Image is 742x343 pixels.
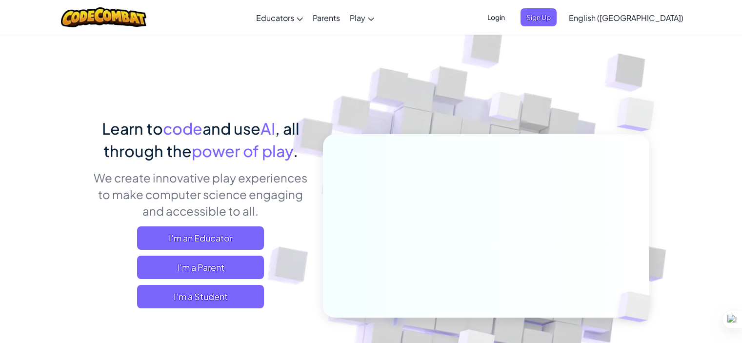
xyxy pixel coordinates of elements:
[102,119,163,138] span: Learn to
[93,169,308,219] p: We create innovative play experiences to make computer science engaging and accessible to all.
[569,13,683,23] span: English ([GEOGRAPHIC_DATA])
[601,271,674,343] img: Overlap cubes
[137,226,264,250] a: I'm an Educator
[261,119,275,138] span: AI
[137,256,264,279] a: I'm a Parent
[137,285,264,308] button: I'm a Student
[521,8,557,26] button: Sign Up
[163,119,202,138] span: code
[564,4,688,31] a: English ([GEOGRAPHIC_DATA])
[192,141,293,161] span: power of play
[470,73,541,145] img: Overlap cubes
[597,73,682,156] img: Overlap cubes
[251,4,308,31] a: Educators
[202,119,261,138] span: and use
[481,8,511,26] button: Login
[61,7,146,27] img: CodeCombat logo
[256,13,294,23] span: Educators
[345,4,379,31] a: Play
[308,4,345,31] a: Parents
[350,13,365,23] span: Play
[293,141,298,161] span: .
